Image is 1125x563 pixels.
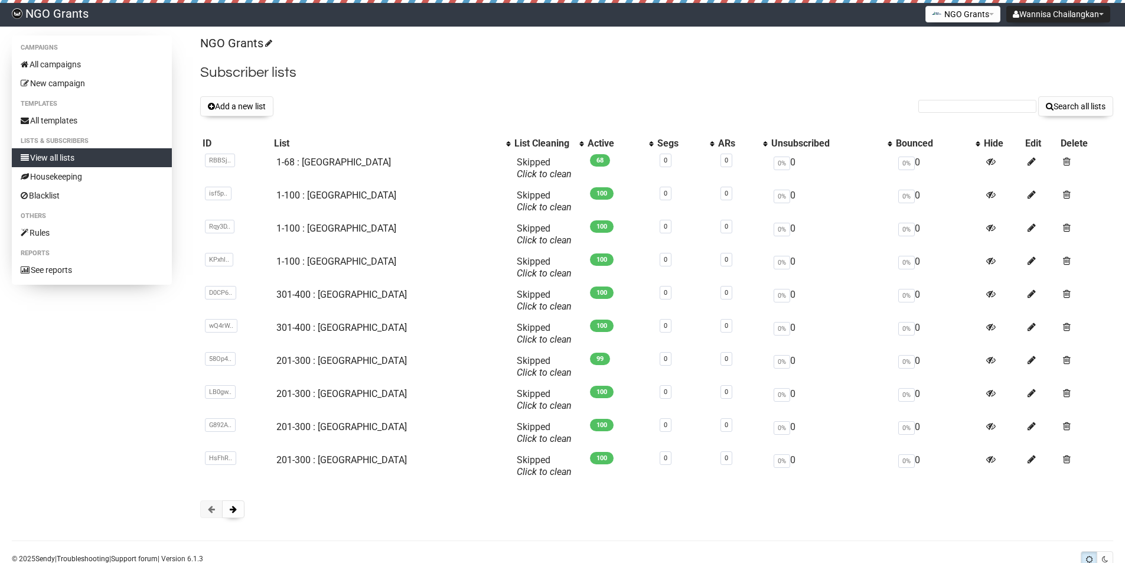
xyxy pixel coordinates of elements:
[898,256,915,269] span: 0%
[894,383,981,416] td: 0
[12,186,172,205] a: Blacklist
[276,223,396,234] a: 1-100 : [GEOGRAPHIC_DATA]
[664,256,667,263] a: 0
[12,8,22,19] img: 17080ac3efa689857045ce3784bc614b
[769,317,894,350] td: 0
[898,454,915,468] span: 0%
[774,421,790,435] span: 0%
[517,168,572,180] a: Click to clean
[517,190,572,213] span: Skipped
[894,251,981,284] td: 0
[769,218,894,251] td: 0
[12,209,172,223] li: Others
[664,355,667,363] a: 0
[725,157,728,164] a: 0
[276,355,407,366] a: 201-300 : [GEOGRAPHIC_DATA]
[12,261,172,279] a: See reports
[12,246,172,261] li: Reports
[205,187,231,200] span: isf5p..
[517,201,572,213] a: Click to clean
[725,454,728,462] a: 0
[205,418,236,432] span: G892A..
[664,190,667,197] a: 0
[590,154,610,167] span: 68
[274,138,500,149] div: List
[517,235,572,246] a: Click to clean
[769,383,894,416] td: 0
[894,185,981,218] td: 0
[664,289,667,297] a: 0
[898,421,915,435] span: 0%
[898,388,915,402] span: 0%
[276,388,407,399] a: 201-300 : [GEOGRAPHIC_DATA]
[771,138,882,149] div: Unsubscribed
[590,419,614,431] span: 100
[590,253,614,266] span: 100
[517,256,572,279] span: Skipped
[774,157,790,170] span: 0%
[517,289,572,312] span: Skipped
[111,555,158,563] a: Support forum
[664,388,667,396] a: 0
[769,135,894,152] th: Unsubscribed: No sort applied, activate to apply an ascending sort
[725,256,728,263] a: 0
[769,251,894,284] td: 0
[894,218,981,251] td: 0
[981,135,1023,152] th: Hide: No sort applied, sorting is disabled
[725,355,728,363] a: 0
[664,223,667,230] a: 0
[12,55,172,74] a: All campaigns
[517,268,572,279] a: Click to clean
[718,138,758,149] div: ARs
[932,9,941,18] img: 2.png
[898,355,915,369] span: 0%
[655,135,716,152] th: Segs: No sort applied, activate to apply an ascending sort
[925,6,1000,22] button: NGO Grants
[57,555,109,563] a: Troubleshooting
[657,138,704,149] div: Segs
[664,322,667,330] a: 0
[774,388,790,402] span: 0%
[35,555,55,563] a: Sendy
[276,454,407,466] a: 201-300 : [GEOGRAPHIC_DATA]
[200,135,272,152] th: ID: No sort applied, sorting is disabled
[12,223,172,242] a: Rules
[517,466,572,477] a: Click to clean
[774,454,790,468] span: 0%
[898,190,915,203] span: 0%
[205,286,236,300] span: D0CP6..
[205,385,236,399] span: LB0gw..
[774,190,790,203] span: 0%
[590,287,614,299] span: 100
[1061,138,1111,149] div: Delete
[205,154,235,167] span: RBBSj..
[894,284,981,317] td: 0
[590,386,614,398] span: 100
[725,223,728,230] a: 0
[590,353,610,365] span: 99
[517,322,572,345] span: Skipped
[590,220,614,233] span: 100
[517,157,572,180] span: Skipped
[894,317,981,350] td: 0
[664,421,667,429] a: 0
[205,253,233,266] span: KPxhl..
[200,96,273,116] button: Add a new list
[769,416,894,450] td: 0
[12,167,172,186] a: Housekeeping
[512,135,585,152] th: List Cleaning: No sort applied, activate to apply an ascending sort
[774,322,790,336] span: 0%
[205,451,236,465] span: HsFhR..
[774,256,790,269] span: 0%
[725,289,728,297] a: 0
[769,185,894,218] td: 0
[774,289,790,302] span: 0%
[898,289,915,302] span: 0%
[898,223,915,236] span: 0%
[894,450,981,483] td: 0
[272,135,511,152] th: List: No sort applied, activate to apply an ascending sort
[716,135,769,152] th: ARs: No sort applied, activate to apply an ascending sort
[12,134,172,148] li: Lists & subscribers
[725,322,728,330] a: 0
[517,421,572,444] span: Skipped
